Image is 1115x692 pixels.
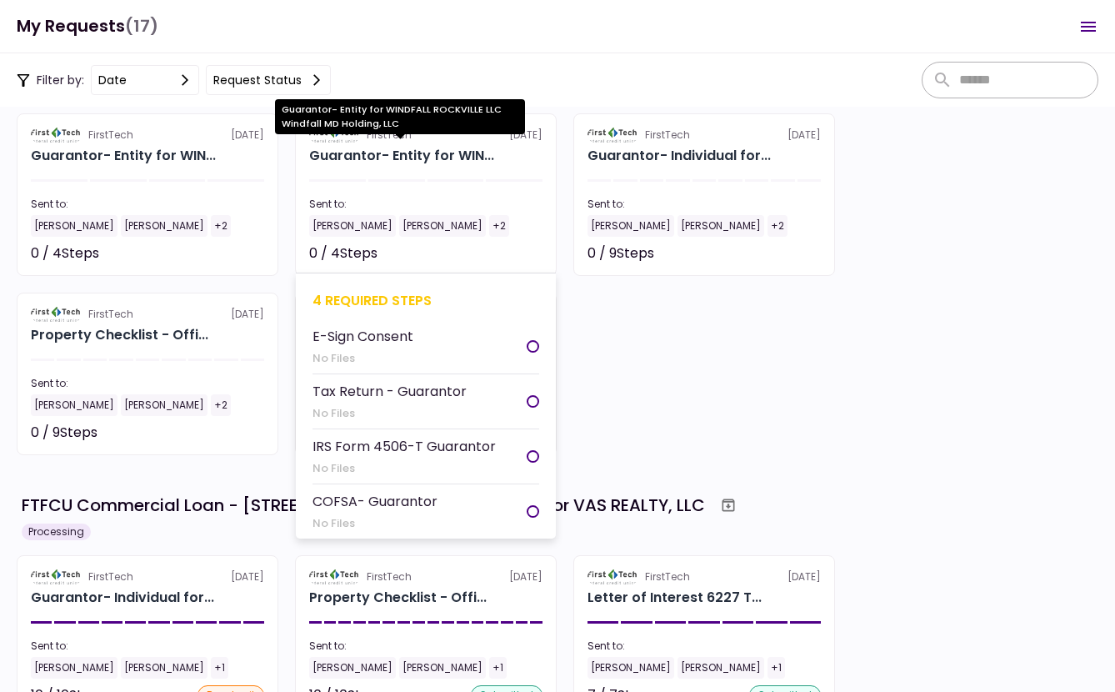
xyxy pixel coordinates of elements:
[312,460,496,477] div: No Files
[211,215,231,237] div: +2
[31,215,117,237] div: [PERSON_NAME]
[121,394,207,416] div: [PERSON_NAME]
[98,71,127,89] div: date
[189,243,264,263] div: Not started
[767,657,785,679] div: +1
[88,128,133,143] div: FirstTech
[587,657,674,679] div: [PERSON_NAME]
[312,491,437,512] div: COFSA- Guarantor
[677,215,764,237] div: [PERSON_NAME]
[587,197,821,212] div: Sent to:
[312,290,539,311] div: 4 required steps
[31,243,99,263] div: 0 / 4 Steps
[309,197,542,212] div: Sent to:
[587,146,771,166] div: Guarantor- Individual for WINDFALL ROCKVILLE LLC Eddie Ni
[587,215,674,237] div: [PERSON_NAME]
[309,146,494,166] div: Guarantor- Entity for WINDFALL ROCKVILLE LLC Windfall MD Holding, LLC
[587,588,762,608] div: Letter of Interest 6227 Thompson Road
[312,326,413,347] div: E-Sign Consent
[309,215,396,237] div: [PERSON_NAME]
[309,588,487,608] div: Property Checklist - Office Retail for VAS REALTY, LLC 6227 Thompson Road
[309,657,396,679] div: [PERSON_NAME]
[121,657,207,679] div: [PERSON_NAME]
[88,569,133,584] div: FirstTech
[31,197,264,212] div: Sent to:
[587,639,821,654] div: Sent to:
[467,243,542,263] div: Not started
[746,243,821,263] div: Not started
[587,128,821,143] div: [DATE]
[31,639,264,654] div: Sent to:
[312,350,413,367] div: No Files
[31,569,264,584] div: [DATE]
[309,243,377,263] div: 0 / 4 Steps
[31,128,264,143] div: [DATE]
[211,394,231,416] div: +2
[367,569,412,584] div: FirstTech
[312,381,467,402] div: Tax Return - Guarantor
[1068,7,1108,47] button: Open menu
[31,569,82,584] img: Partner logo
[399,657,486,679] div: [PERSON_NAME]
[275,99,525,134] div: Guarantor- Entity for WINDFALL ROCKVILLE LLC Windfall MD Holding, LLC
[31,394,117,416] div: [PERSON_NAME]
[489,657,507,679] div: +1
[125,9,158,43] span: (17)
[31,588,214,608] div: Guarantor- Individual for VAS REALTY, LLC Vardhaman Bawari
[31,128,82,143] img: Partner logo
[677,657,764,679] div: [PERSON_NAME]
[121,215,207,237] div: [PERSON_NAME]
[312,436,496,457] div: IRS Form 4506-T Guarantor
[587,569,638,584] img: Partner logo
[645,569,690,584] div: FirstTech
[31,325,208,345] div: Property Checklist - Office Retail for WINDFALL ROCKVILLE LLC WINDFALL ROCKVILLE LLC
[587,243,654,263] div: 0 / 9 Steps
[31,146,216,166] div: Guarantor- Entity for WINDFALL ROCKVILLE LLC Windfall Rockville Holding LLC
[17,65,331,95] div: Filter by:
[309,639,542,654] div: Sent to:
[309,569,360,584] img: Partner logo
[22,524,91,540] div: Processing
[399,215,486,237] div: [PERSON_NAME]
[17,9,158,43] h1: My Requests
[189,423,264,443] div: Not started
[309,569,542,584] div: [DATE]
[31,423,97,443] div: 0 / 9 Steps
[713,490,743,520] button: Archive workflow
[22,493,705,518] div: FTFCU Commercial Loan - [STREET_ADDRESS][PERSON_NAME] for VAS REALTY, LLC
[489,215,509,237] div: +2
[31,657,117,679] div: [PERSON_NAME]
[88,307,133,322] div: FirstTech
[587,569,821,584] div: [DATE]
[91,65,199,95] button: date
[211,657,228,679] div: +1
[312,405,467,422] div: No Files
[645,128,690,143] div: FirstTech
[31,376,264,391] div: Sent to:
[587,128,638,143] img: Partner logo
[31,307,264,322] div: [DATE]
[31,307,82,322] img: Partner logo
[206,65,331,95] button: Request status
[312,515,437,532] div: No Files
[767,215,787,237] div: +2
